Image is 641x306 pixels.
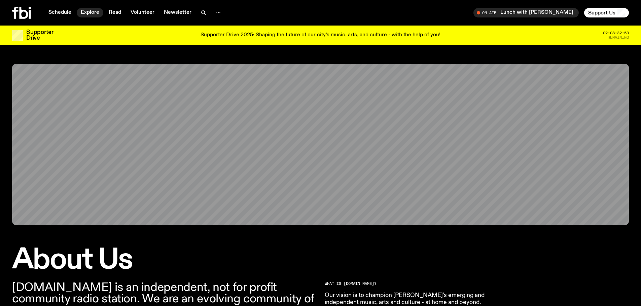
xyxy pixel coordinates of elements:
span: 02:08:32:53 [603,31,629,35]
p: Supporter Drive 2025: Shaping the future of our city’s music, arts, and culture - with the help o... [201,32,440,38]
h1: About Us [12,247,317,274]
button: Support Us [584,8,629,17]
h3: Supporter Drive [26,30,53,41]
a: Explore [77,8,103,17]
a: Schedule [44,8,75,17]
h2: What is [DOMAIN_NAME]? [325,282,519,286]
a: Read [105,8,125,17]
a: Volunteer [127,8,158,17]
button: On AirLunch with [PERSON_NAME] [473,8,579,17]
span: Remaining [608,36,629,39]
span: Support Us [588,10,615,16]
a: Newsletter [160,8,195,17]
